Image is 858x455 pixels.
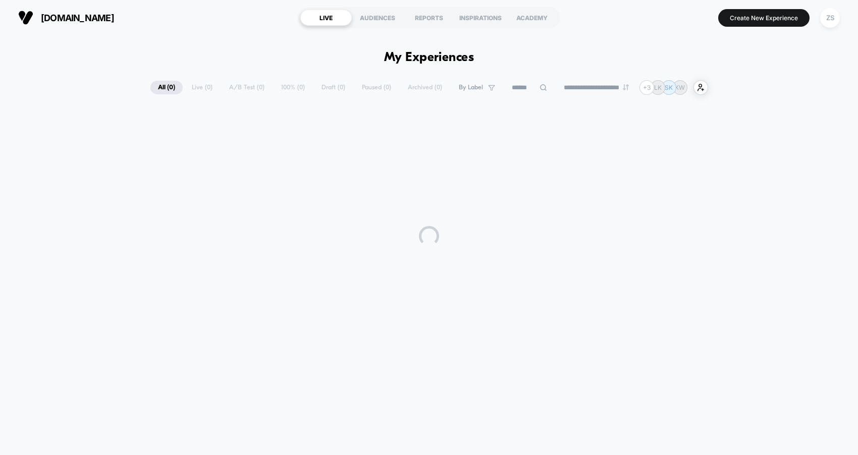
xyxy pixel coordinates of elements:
span: [DOMAIN_NAME] [41,13,114,23]
p: LK [654,84,662,91]
button: [DOMAIN_NAME] [15,10,117,26]
div: + 3 [639,80,654,95]
span: By Label [459,84,483,91]
button: Create New Experience [718,9,810,27]
div: LIVE [300,10,352,26]
button: ZS [817,8,843,28]
div: INSPIRATIONS [455,10,506,26]
p: KW [675,84,685,91]
div: ACADEMY [506,10,558,26]
p: SK [665,84,673,91]
div: ZS [820,8,840,28]
img: end [623,84,629,90]
span: All ( 0 ) [150,81,183,94]
img: Visually logo [18,10,33,25]
div: REPORTS [403,10,455,26]
h1: My Experiences [384,50,474,65]
div: AUDIENCES [352,10,403,26]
